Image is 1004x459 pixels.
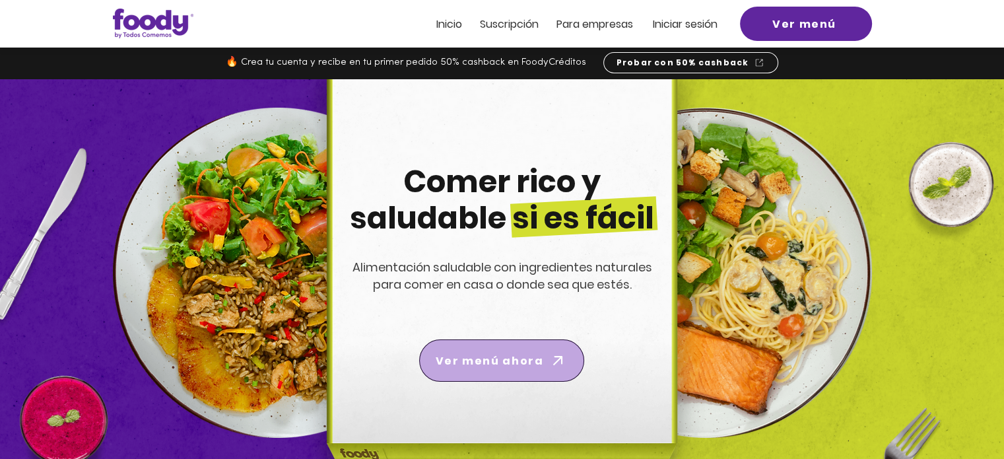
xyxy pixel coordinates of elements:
img: Logo_Foody V2.0.0 (3).png [113,9,193,38]
span: Inicio [436,17,462,32]
img: left-dish-compress.png [113,108,443,438]
span: Comer rico y saludable si es fácil [350,160,654,239]
a: Probar con 50% cashback [603,52,778,73]
a: Ver menú [740,7,872,41]
iframe: Messagebird Livechat Widget [927,382,991,446]
a: Inicio [436,18,462,30]
span: Iniciar sesión [653,17,718,32]
span: 🔥 Crea tu cuenta y recibe en tu primer pedido 50% cashback en FoodyCréditos [226,57,586,67]
a: Iniciar sesión [653,18,718,30]
span: Ver menú ahora [436,353,543,369]
a: Ver menú ahora [419,339,584,382]
span: Probar con 50% cashback [617,57,749,69]
a: Suscripción [480,18,539,30]
span: Suscripción [480,17,539,32]
span: Ver menú [772,16,836,32]
span: Pa [556,17,569,32]
span: Alimentación saludable con ingredientes naturales para comer en casa o donde sea que estés. [352,259,652,293]
a: Para empresas [556,18,633,30]
span: ra empresas [569,17,633,32]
